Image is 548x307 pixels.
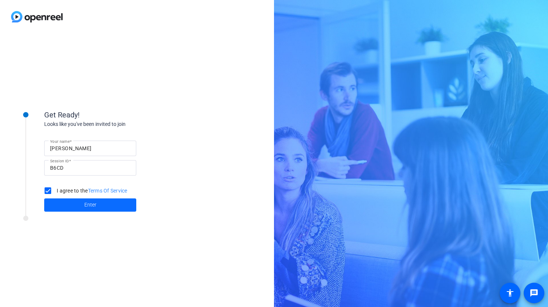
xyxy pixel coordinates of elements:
mat-label: Your name [50,139,70,144]
div: Get Ready! [44,109,192,120]
label: I agree to the [55,187,127,194]
mat-icon: message [530,289,538,297]
button: Enter [44,198,136,212]
mat-icon: accessibility [506,289,514,297]
span: Enter [84,201,96,209]
a: Terms Of Service [88,188,127,194]
div: Looks like you've been invited to join [44,120,192,128]
mat-label: Session ID [50,159,69,163]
